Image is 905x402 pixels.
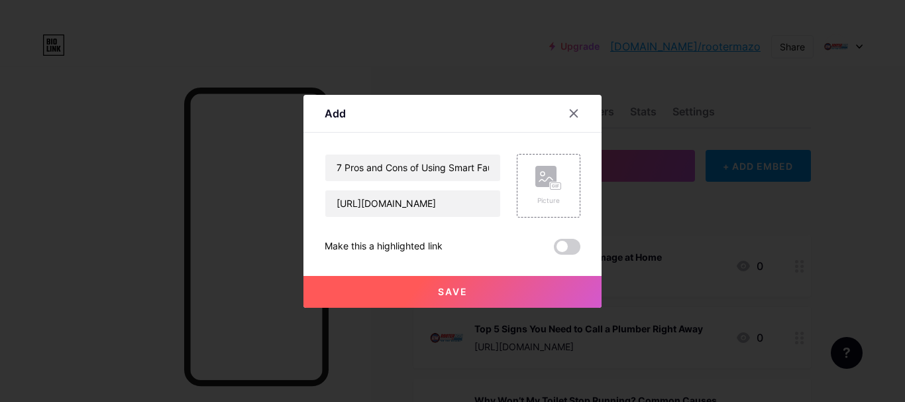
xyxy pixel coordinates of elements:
[325,105,346,121] div: Add
[325,155,500,181] input: Title
[303,276,602,308] button: Save
[325,239,443,255] div: Make this a highlighted link
[325,190,500,217] input: URL
[438,286,468,297] span: Save
[535,196,562,206] div: Picture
